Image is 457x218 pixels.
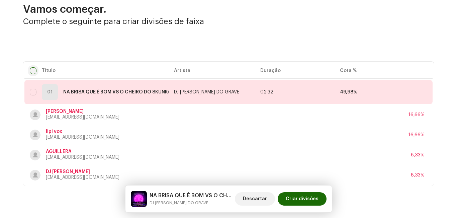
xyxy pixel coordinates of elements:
h5: NA BRISA QUE É BOM VS O CHEIRO DO SKUNK [ELETROFUNK] [150,192,232,200]
p: [EMAIL_ADDRESS][DOMAIN_NAME] [46,134,119,141]
span: 152 [260,90,273,94]
strong: (ELETROFUNK) [168,90,201,94]
div: 16,66% [408,133,425,137]
small: NA BRISA QUE É BOM VS O CHEIRO DO SKUNK [ELETROFUNK] [150,200,232,206]
div: 16,66% [408,113,425,117]
div: 8,33% [411,173,425,177]
p: [EMAIL_ADDRESS][DOMAIN_NAME] [46,174,119,181]
span: Criar divisões [286,192,318,206]
h3: Complete o seguinte para criar divisões de faixa [23,16,434,27]
p: [EMAIL_ADDRESS][DOMAIN_NAME] [46,114,119,121]
img: 797a115c-dfc0-438c-ac2e-20b9c3582235 [131,191,147,207]
button: Criar divisões [278,192,327,206]
strong: NA BRISA QUE É BOM VS O CHEIRO DO SKUNK [63,90,168,94]
strong: 49,98% [340,90,357,94]
span: Descartar [243,192,267,206]
span: DJ [PERSON_NAME] DO GRAVE [174,90,239,94]
button: Descartar [235,192,275,206]
p: [EMAIL_ADDRESS][DOMAIN_NAME] [46,154,119,161]
div: 8,33% [411,153,425,157]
